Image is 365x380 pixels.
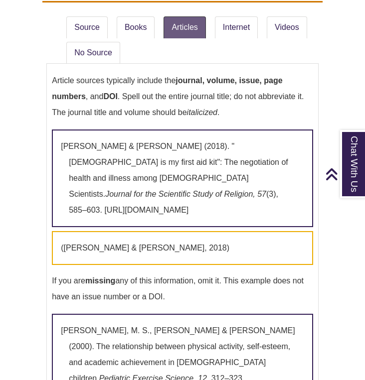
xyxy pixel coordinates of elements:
a: Articles [164,16,205,38]
strong: DOI [103,92,117,101]
a: Back to Top [325,167,363,181]
em: italicized [187,108,217,117]
a: Internet [215,16,258,38]
strong: missing [85,276,115,285]
em: Journal for the Scientific Study of Religion, 57 [105,190,266,198]
p: ([PERSON_NAME] & [PERSON_NAME], 2018) [52,231,313,265]
p: [PERSON_NAME] & [PERSON_NAME] (2018). "[DEMOGRAPHIC_DATA] is my first aid kit": The negotiation o... [52,129,313,227]
a: No Source [66,42,120,64]
p: If you are any of this information, omit it. This example does not have an issue number or a DOI. [52,269,313,309]
p: Article sources typically include the , and . Spell out the entire journal title; do not abbrevia... [52,69,313,125]
a: Books [117,16,155,38]
a: Videos [267,16,307,38]
a: Source [66,16,108,38]
strong: journal, volume, issue, page numbers [52,76,282,101]
span: (3), 585–603. [URL][DOMAIN_NAME] [69,190,278,214]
